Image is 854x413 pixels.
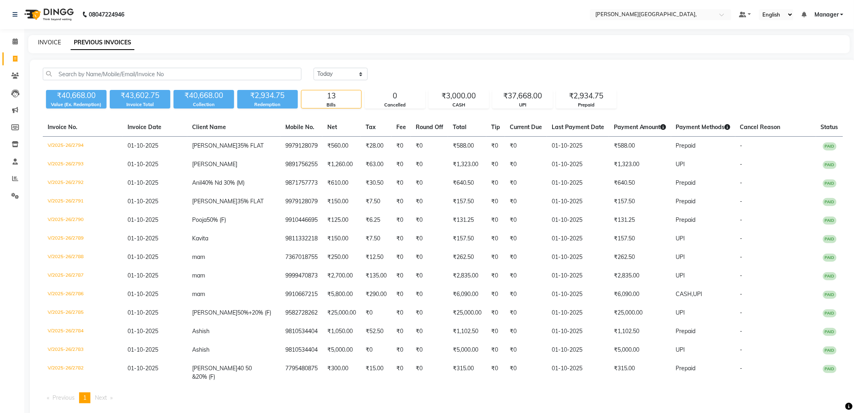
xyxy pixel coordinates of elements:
td: 01-10-2025 [547,322,609,341]
a: PREVIOUS INVOICES [71,35,134,50]
td: 9979128079 [280,137,322,156]
div: CASH [429,102,489,108]
td: ₹0 [505,267,547,285]
td: ₹0 [486,137,505,156]
td: ₹131.25 [609,211,671,229]
span: Invoice No. [48,123,77,131]
td: V/2025-26/2794 [43,137,123,156]
div: Value (Ex. Redemption) [46,101,107,108]
span: PAID [823,198,837,206]
span: Net [327,123,337,131]
td: ₹150.00 [322,229,361,248]
td: ₹0 [391,174,411,192]
td: ₹0 [411,267,448,285]
input: Search by Name/Mobile/Email/Invoice No [43,68,301,80]
span: Client Name [192,123,226,131]
td: ₹0 [411,192,448,211]
span: - [740,290,743,298]
span: 01-10-2025 [128,365,158,372]
span: Anil [192,179,202,186]
td: ₹0 [411,137,448,156]
span: - [740,309,743,316]
span: Ashish [192,346,209,353]
td: ₹0 [505,192,547,211]
td: ₹5,800.00 [322,285,361,304]
span: 35% FLAT [237,142,264,149]
td: 9979128079 [280,192,322,211]
td: ₹0 [391,229,411,248]
span: UPI [676,161,685,168]
span: - [740,179,743,186]
td: ₹0 [391,359,411,386]
td: ₹0 [505,359,547,386]
td: ₹0 [411,229,448,248]
td: ₹0 [411,248,448,267]
td: ₹0 [391,322,411,341]
td: ₹157.50 [609,229,671,248]
span: Last Payment Date [552,123,604,131]
span: PAID [823,272,837,280]
td: V/2025-26/2782 [43,359,123,386]
span: Prepaid [676,327,696,335]
span: mam [192,272,205,279]
td: ₹135.00 [361,267,391,285]
td: ₹30.50 [361,174,391,192]
span: PAID [823,254,837,262]
span: PAID [823,179,837,188]
td: 9999470873 [280,267,322,285]
td: ₹588.00 [448,137,486,156]
td: V/2025-26/2783 [43,341,123,359]
span: Cancel Reason [740,123,781,131]
td: V/2025-26/2789 [43,229,123,248]
td: 9891756255 [280,155,322,174]
td: ₹0 [391,285,411,304]
span: 01-10-2025 [128,161,158,168]
div: Prepaid [557,102,616,108]
td: ₹262.50 [609,248,671,267]
span: PAID [823,346,837,355]
td: ₹25,000.00 [609,304,671,322]
td: ₹0 [411,155,448,174]
span: UPI [676,253,685,261]
td: ₹290.00 [361,285,391,304]
span: 50%+20% (F) [237,309,271,316]
td: ₹0 [505,174,547,192]
td: ₹25,000.00 [322,304,361,322]
td: 9810534404 [280,322,322,341]
span: Next [95,394,107,401]
span: Prepaid [676,216,696,223]
td: ₹1,050.00 [322,322,361,341]
td: ₹0 [391,155,411,174]
td: 01-10-2025 [547,192,609,211]
td: ₹0 [391,341,411,359]
td: V/2025-26/2784 [43,322,123,341]
span: Fee [396,123,406,131]
div: ₹40,668.00 [174,90,234,101]
td: 01-10-2025 [547,229,609,248]
td: ₹0 [391,211,411,229]
td: ₹52.50 [361,322,391,341]
td: ₹0 [486,304,505,322]
td: ₹2,835.00 [448,267,486,285]
img: logo [21,3,76,26]
td: 01-10-2025 [547,285,609,304]
td: ₹63.00 [361,155,391,174]
div: Invoice Total [110,101,170,108]
td: 9910446695 [280,211,322,229]
td: ₹0 [411,304,448,322]
td: ₹0 [486,322,505,341]
td: ₹262.50 [448,248,486,267]
td: ₹560.00 [322,137,361,156]
span: Kavita [192,235,208,242]
td: ₹5,000.00 [322,341,361,359]
td: 01-10-2025 [547,211,609,229]
td: ₹5,000.00 [609,341,671,359]
td: ₹0 [361,304,391,322]
td: ₹0 [486,229,505,248]
span: PAID [823,365,837,373]
td: ₹0 [505,341,547,359]
td: ₹0 [391,192,411,211]
span: PAID [823,309,837,317]
td: ₹0 [486,192,505,211]
td: ₹12.50 [361,248,391,267]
